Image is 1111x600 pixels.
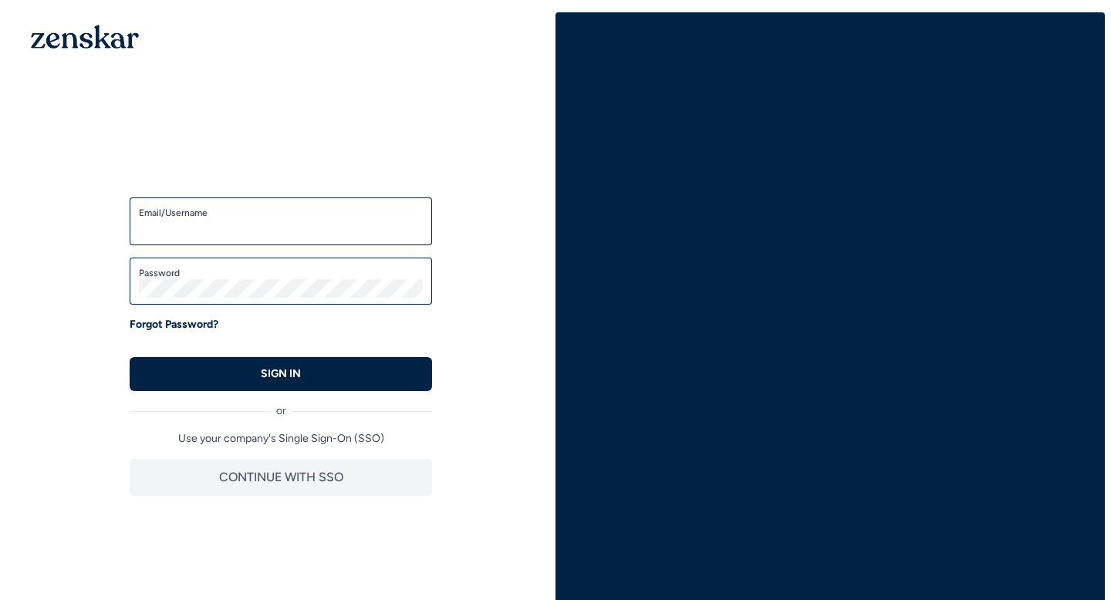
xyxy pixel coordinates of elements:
[31,25,139,49] img: 1OGAJ2xQqyY4LXKgY66KYq0eOWRCkrZdAb3gUhuVAqdWPZE9SRJmCz+oDMSn4zDLXe31Ii730ItAGKgCKgCCgCikA4Av8PJUP...
[261,366,301,382] p: SIGN IN
[130,357,432,391] button: SIGN IN
[139,207,423,219] label: Email/Username
[130,317,218,332] a: Forgot Password?
[130,431,432,447] p: Use your company's Single Sign-On (SSO)
[139,267,423,279] label: Password
[130,391,432,419] div: or
[130,459,432,496] button: CONTINUE WITH SSO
